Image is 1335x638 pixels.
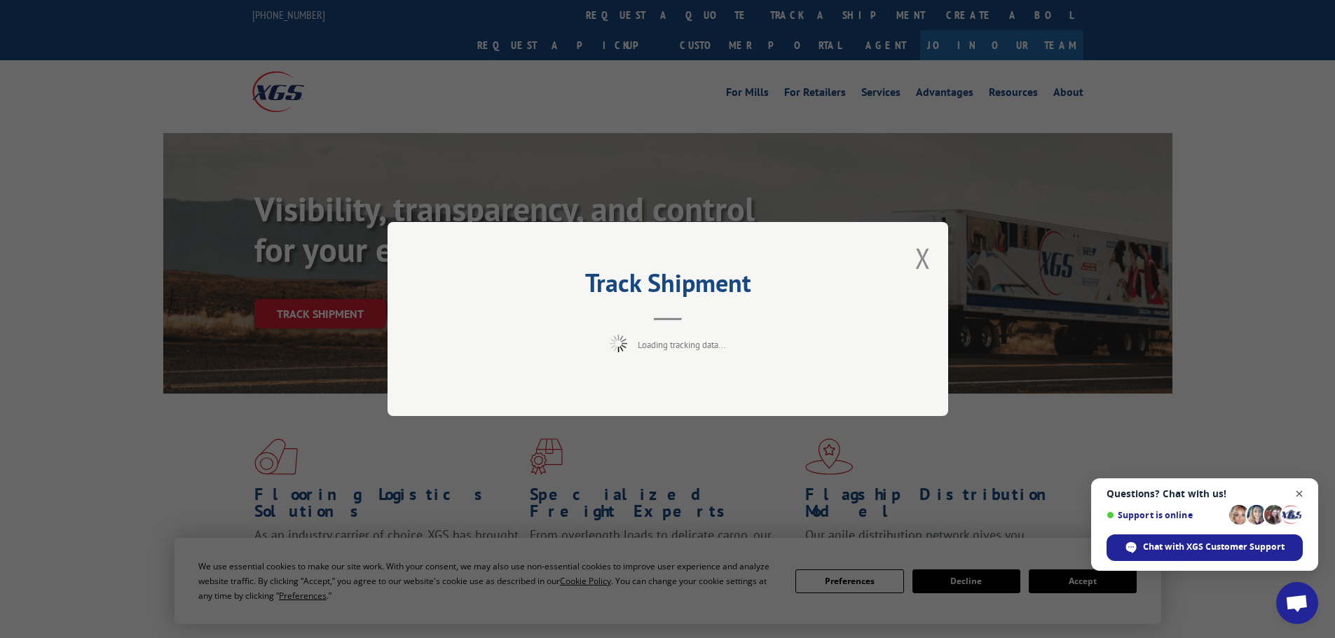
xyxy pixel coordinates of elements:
span: Close chat [1291,485,1308,503]
span: Loading tracking data... [638,339,726,351]
span: Support is online [1107,510,1224,520]
h2: Track Shipment [458,273,878,300]
button: Close modal [915,240,931,277]
span: Chat with XGS Customer Support [1143,541,1285,553]
img: xgs-loading [610,335,627,352]
div: Open chat [1276,582,1318,624]
div: Chat with XGS Customer Support [1107,534,1303,561]
span: Questions? Chat with us! [1107,488,1303,499]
